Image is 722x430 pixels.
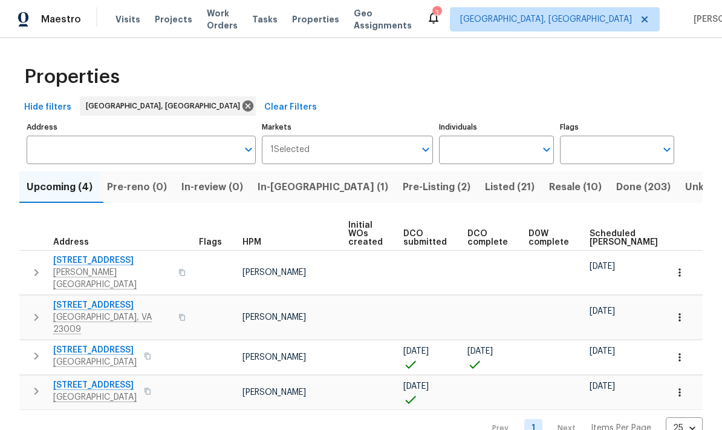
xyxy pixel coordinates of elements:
[460,13,632,25] span: [GEOGRAPHIC_DATA], [GEOGRAPHIC_DATA]
[549,179,602,196] span: Resale (10)
[590,307,615,316] span: [DATE]
[292,13,339,25] span: Properties
[24,71,120,83] span: Properties
[41,13,81,25] span: Maestro
[252,15,278,24] span: Tasks
[86,100,245,112] span: [GEOGRAPHIC_DATA], [GEOGRAPHIC_DATA]
[403,382,429,391] span: [DATE]
[155,13,192,25] span: Projects
[270,145,310,155] span: 1 Selected
[354,7,412,31] span: Geo Assignments
[19,96,76,119] button: Hide filters
[467,230,508,246] span: DCO complete
[485,179,535,196] span: Listed (21)
[467,347,493,356] span: [DATE]
[80,96,256,116] div: [GEOGRAPHIC_DATA], [GEOGRAPHIC_DATA]
[616,179,671,196] span: Done (203)
[242,268,306,277] span: [PERSON_NAME]
[199,238,222,246] span: Flags
[115,13,140,25] span: Visits
[403,347,429,356] span: [DATE]
[259,96,322,119] button: Clear Filters
[403,179,470,196] span: Pre-Listing (2)
[24,100,71,115] span: Hide filters
[242,353,306,362] span: [PERSON_NAME]
[590,347,615,356] span: [DATE]
[528,230,569,246] span: D0W complete
[264,100,317,115] span: Clear Filters
[207,7,238,31] span: Work Orders
[590,262,615,271] span: [DATE]
[27,179,93,196] span: Upcoming (4)
[242,388,306,397] span: [PERSON_NAME]
[659,141,675,158] button: Open
[439,124,553,131] label: Individuals
[240,141,257,158] button: Open
[590,230,658,246] span: Scheduled [PERSON_NAME]
[242,238,261,246] span: HPM
[262,124,434,131] label: Markets
[417,141,434,158] button: Open
[181,179,243,196] span: In-review (0)
[348,221,383,246] span: Initial WOs created
[403,230,447,246] span: DCO submitted
[590,382,615,391] span: [DATE]
[432,7,441,19] div: 3
[107,179,167,196] span: Pre-reno (0)
[53,238,89,246] span: Address
[538,141,555,158] button: Open
[560,124,674,131] label: Flags
[242,313,306,322] span: [PERSON_NAME]
[258,179,388,196] span: In-[GEOGRAPHIC_DATA] (1)
[27,124,256,131] label: Address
